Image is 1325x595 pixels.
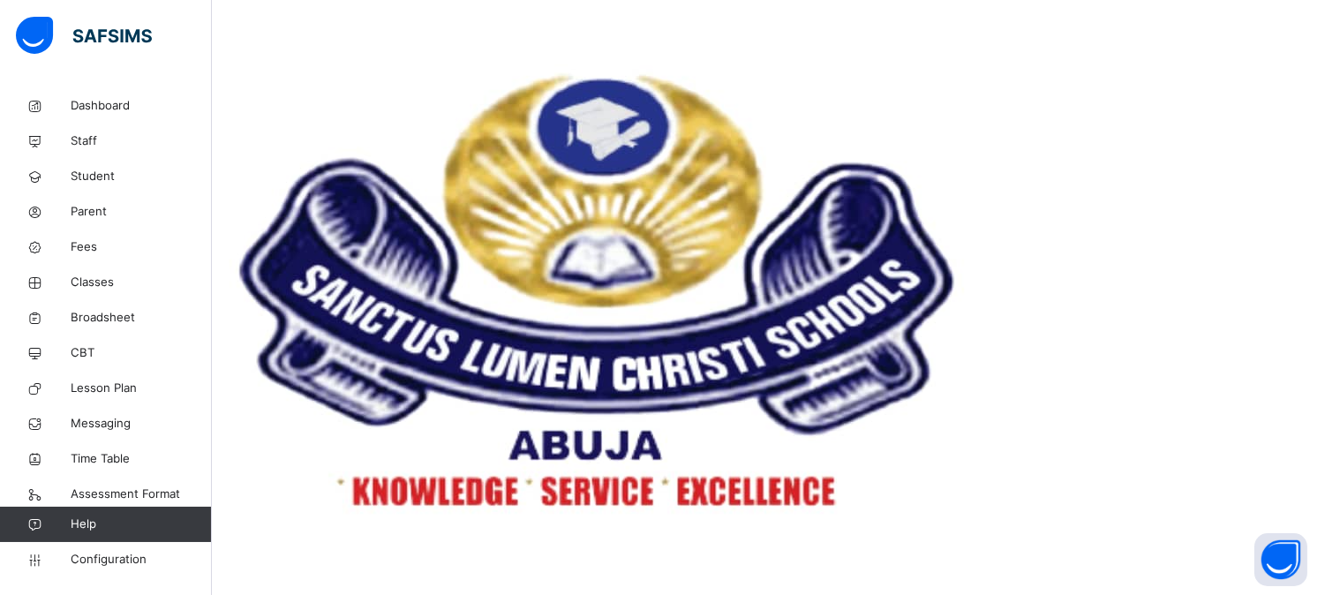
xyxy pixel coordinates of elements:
img: safsims [16,17,152,54]
span: Staff [71,132,212,150]
span: Broadsheet [71,309,212,327]
button: Open asap [1254,533,1307,586]
span: Classes [71,274,212,291]
span: Lesson Plan [71,380,212,397]
span: Configuration [71,551,211,569]
span: Parent [71,203,212,221]
span: Assessment Format [71,486,212,503]
span: Time Table [71,450,212,468]
span: Messaging [71,415,212,433]
span: Fees [71,238,212,256]
span: Dashboard [71,97,212,115]
span: Help [71,516,211,533]
span: CBT [71,344,212,362]
span: Student [71,168,212,185]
